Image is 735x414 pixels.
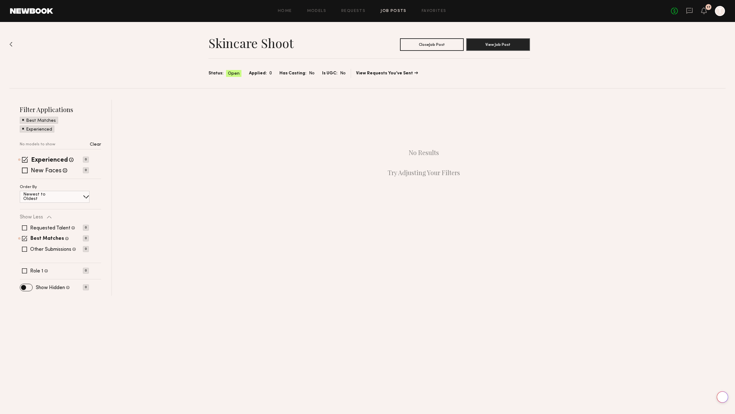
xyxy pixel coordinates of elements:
[36,285,65,290] label: Show Hidden
[83,235,89,241] p: 0
[30,226,70,231] label: Requested Talent
[269,70,272,77] span: 0
[30,269,43,274] label: Role 1
[340,70,346,77] span: No
[307,9,326,13] a: Models
[30,236,64,241] label: Best Matches
[20,185,37,189] p: Order By
[90,142,101,147] p: Clear
[83,284,89,290] p: 0
[422,9,446,13] a: Favorites
[26,127,52,132] p: Experienced
[388,169,460,176] p: Try Adjusting Your Filters
[26,119,56,123] p: Best Matches
[341,9,365,13] a: Requests
[83,246,89,252] p: 0
[409,149,439,156] p: No Results
[23,192,61,201] p: Newest to Oldest
[31,157,68,164] label: Experienced
[208,35,294,51] h1: Skincare Shoot
[249,70,267,77] span: Applied:
[30,247,71,252] label: Other Submissions
[322,70,338,77] span: Is UGC:
[20,215,43,220] p: Show Less
[356,71,418,76] a: View Requests You’ve Sent
[20,105,101,114] h2: Filter Applications
[400,38,464,51] button: CloseJob Post
[83,167,89,173] p: 0
[83,225,89,231] p: 0
[715,6,725,16] a: T
[208,70,224,77] span: Status:
[83,268,89,274] p: 0
[83,157,89,163] p: 0
[309,70,315,77] span: No
[707,6,711,9] div: 17
[278,9,292,13] a: Home
[279,70,306,77] span: Has Casting:
[381,9,407,13] a: Job Posts
[20,142,55,147] p: No models to show
[466,38,530,51] button: View Job Post
[9,42,13,47] img: Back to previous page
[31,168,62,174] label: New Faces
[228,71,240,77] span: Open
